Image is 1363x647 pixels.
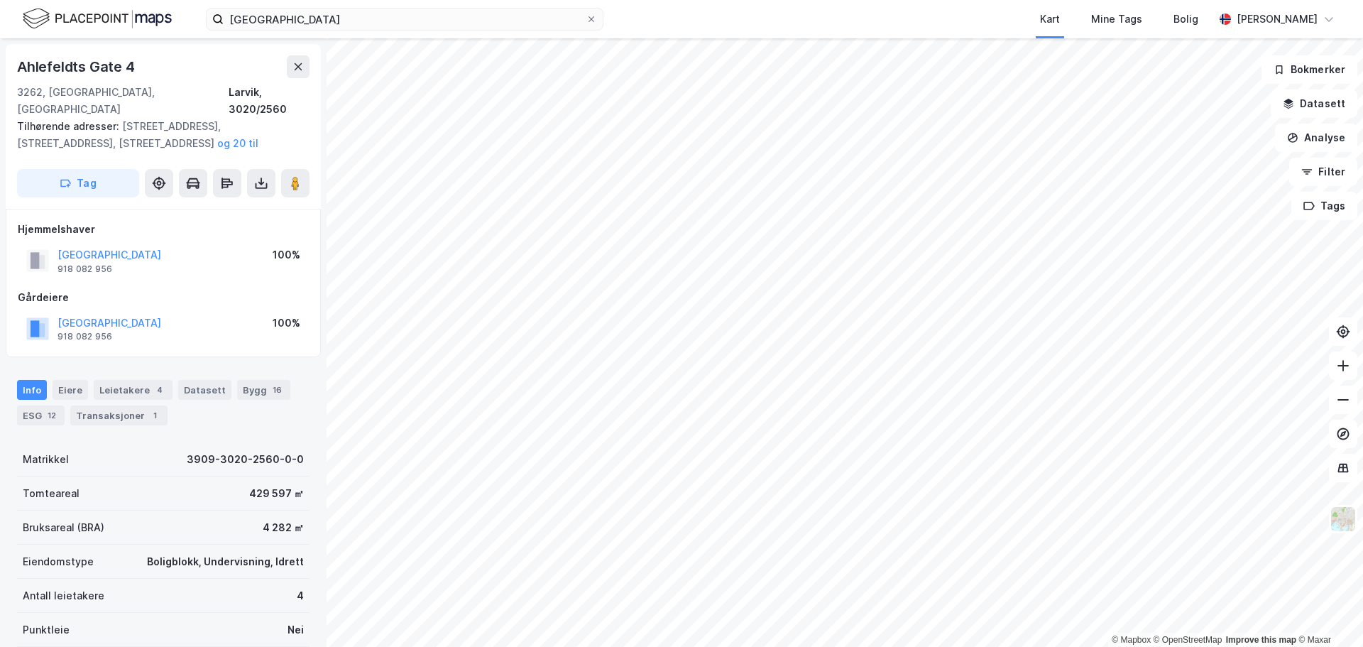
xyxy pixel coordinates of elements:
div: 3909-3020-2560-0-0 [187,451,304,468]
input: Søk på adresse, matrikkel, gårdeiere, leietakere eller personer [224,9,586,30]
div: Bruksareal (BRA) [23,519,104,536]
div: 12 [45,408,59,423]
div: 100% [273,315,300,332]
div: 100% [273,246,300,263]
div: Tomteareal [23,485,80,502]
a: Mapbox [1112,635,1151,645]
div: [PERSON_NAME] [1237,11,1318,28]
iframe: Chat Widget [1292,579,1363,647]
div: Transaksjoner [70,406,168,425]
button: Bokmerker [1261,55,1357,84]
div: 4 282 ㎡ [263,519,304,536]
div: 918 082 956 [58,263,112,275]
button: Datasett [1271,89,1357,118]
div: Matrikkel [23,451,69,468]
img: logo.f888ab2527a4732fd821a326f86c7f29.svg [23,6,172,31]
div: Mine Tags [1091,11,1142,28]
div: ESG [17,406,65,425]
div: Eiere [53,380,88,400]
div: Datasett [178,380,231,400]
div: 918 082 956 [58,331,112,342]
button: Analyse [1275,124,1357,152]
div: Ahlefeldts Gate 4 [17,55,138,78]
div: Boligblokk, Undervisning, Idrett [147,553,304,570]
div: Bygg [237,380,290,400]
div: Antall leietakere [23,587,104,604]
div: Larvik, 3020/2560 [229,84,310,118]
div: Info [17,380,47,400]
div: Eiendomstype [23,553,94,570]
div: Nei [288,621,304,638]
div: 4 [297,587,304,604]
div: Hjemmelshaver [18,221,309,238]
div: Bolig [1173,11,1198,28]
div: Gårdeiere [18,289,309,306]
button: Tags [1291,192,1357,220]
div: 3262, [GEOGRAPHIC_DATA], [GEOGRAPHIC_DATA] [17,84,229,118]
button: Filter [1289,158,1357,186]
div: 4 [153,383,167,397]
img: Z [1330,506,1357,533]
div: Kart [1040,11,1060,28]
div: [STREET_ADDRESS], [STREET_ADDRESS], [STREET_ADDRESS] [17,118,298,152]
a: Improve this map [1226,635,1296,645]
a: OpenStreetMap [1154,635,1222,645]
div: Leietakere [94,380,173,400]
div: 16 [270,383,285,397]
div: 429 597 ㎡ [249,485,304,502]
span: Tilhørende adresser: [17,120,122,132]
div: Punktleie [23,621,70,638]
div: 1 [148,408,162,423]
button: Tag [17,169,139,197]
